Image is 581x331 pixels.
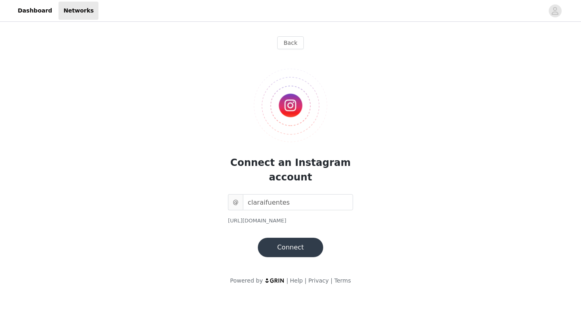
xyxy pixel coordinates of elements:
a: Privacy [308,277,329,284]
a: Dashboard [13,2,57,20]
div: avatar [551,4,559,17]
a: Terms [334,277,351,284]
span: | [286,277,288,284]
div: [URL][DOMAIN_NAME] [228,217,353,225]
span: | [305,277,307,284]
button: Back [277,36,304,49]
a: Help [290,277,303,284]
input: Enter your Instagram username [243,194,353,210]
span: | [330,277,332,284]
img: Logo [254,69,328,142]
a: Networks [59,2,98,20]
span: @ [228,194,243,210]
button: Connect [258,238,323,257]
span: Powered by [230,277,263,284]
span: Connect an Instagram account [230,157,351,183]
img: logo [265,278,285,283]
